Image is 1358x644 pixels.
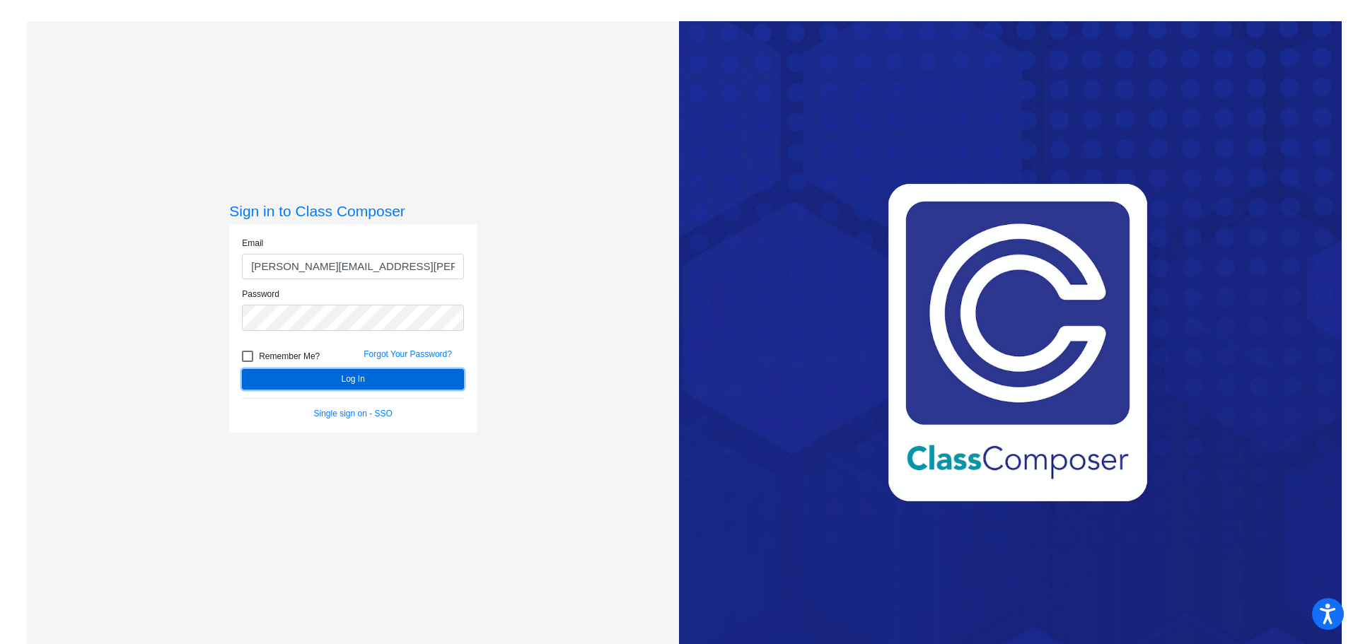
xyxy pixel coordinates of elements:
[364,349,452,359] a: Forgot Your Password?
[314,409,393,418] a: Single sign on - SSO
[242,237,263,250] label: Email
[229,202,477,220] h3: Sign in to Class Composer
[259,348,320,365] span: Remember Me?
[242,369,464,390] button: Log In
[242,288,279,300] label: Password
